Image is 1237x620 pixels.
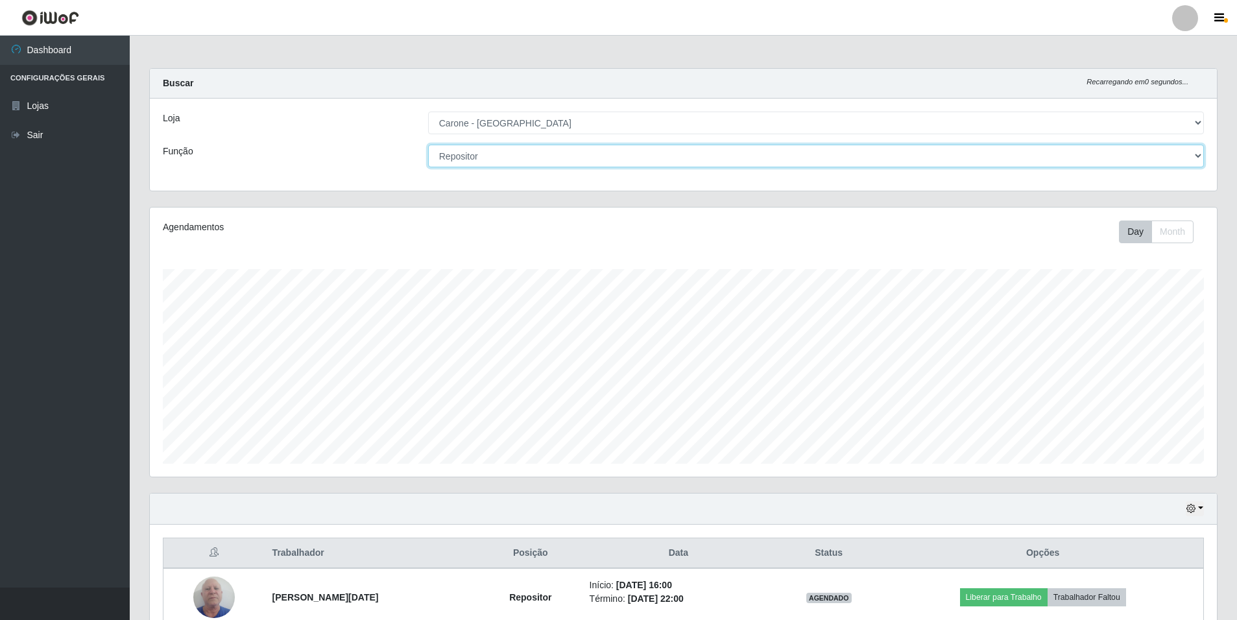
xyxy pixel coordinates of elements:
[479,538,582,569] th: Posição
[163,112,180,125] label: Loja
[265,538,479,569] th: Trabalhador
[1048,588,1126,606] button: Trabalhador Faltou
[590,578,768,592] li: Início:
[163,221,585,234] div: Agendamentos
[1119,221,1204,243] div: Toolbar with button groups
[1119,221,1194,243] div: First group
[163,78,193,88] strong: Buscar
[1119,221,1152,243] button: Day
[775,538,882,569] th: Status
[163,145,193,158] label: Função
[882,538,1203,569] th: Opções
[272,592,379,602] strong: [PERSON_NAME][DATE]
[960,588,1048,606] button: Liberar para Trabalho
[616,580,672,590] time: [DATE] 16:00
[1151,221,1194,243] button: Month
[21,10,79,26] img: CoreUI Logo
[806,593,852,603] span: AGENDADO
[590,592,768,606] li: Término:
[628,593,684,604] time: [DATE] 22:00
[582,538,776,569] th: Data
[509,592,551,602] strong: Repositor
[1087,78,1188,86] i: Recarregando em 0 segundos...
